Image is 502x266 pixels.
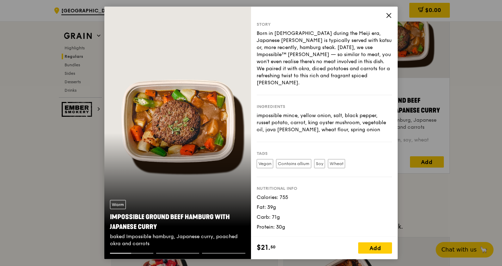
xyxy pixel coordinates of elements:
div: Nutritional info [257,186,392,191]
label: Contains allium [276,159,311,168]
div: Tags [257,151,392,156]
label: Vegan [257,159,273,168]
div: impossible mince, yellow onion, salt, black pepper, russet potato, carrot, king oyster mushroom, ... [257,112,392,133]
div: Fat: 39g [257,204,392,211]
div: baked Impossible hamburg, Japanese curry, poached okra and carrots [110,233,245,247]
div: Warm [110,200,126,209]
div: Impossible Ground Beef Hamburg with Japanese Curry [110,212,245,232]
div: Ingredients [257,104,392,109]
span: 50 [270,244,276,250]
div: Story [257,22,392,27]
div: Born in [DEMOGRAPHIC_DATA] during the Meiji era, Japanese [PERSON_NAME] is typically served with ... [257,30,392,86]
div: Add [358,242,392,254]
label: Wheat [328,159,345,168]
div: Protein: 30g [257,224,392,231]
div: Carb: 71g [257,214,392,221]
span: $21. [257,242,270,253]
div: Calories: 755 [257,194,392,201]
label: Soy [314,159,325,168]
